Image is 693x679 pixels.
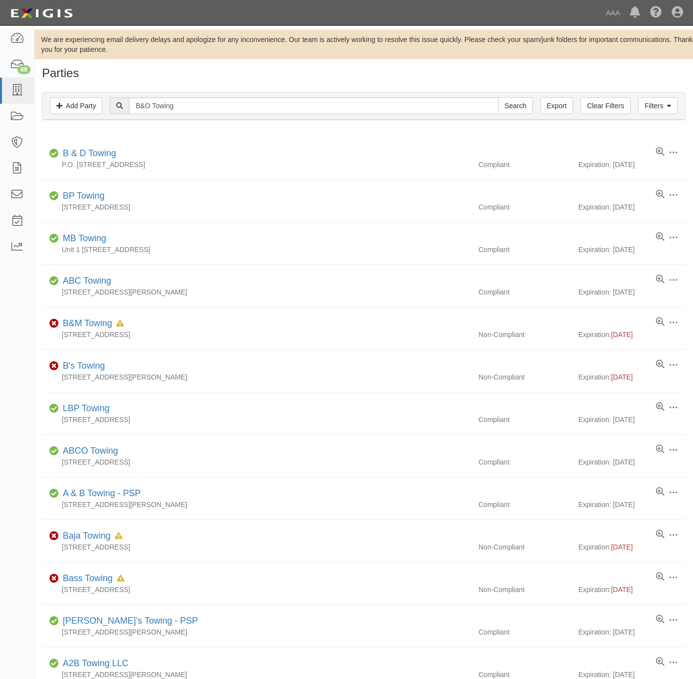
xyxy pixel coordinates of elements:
a: A2B Towing LLC [63,658,129,668]
input: Search [498,97,533,114]
span: [DATE] [611,543,633,551]
div: Expiration: [578,372,686,382]
div: Expiration: [DATE] [578,202,686,212]
div: Baja Towing [59,530,123,543]
i: Non-Compliant [49,363,59,370]
div: Expiration: [DATE] [578,245,686,255]
div: 68 [17,65,31,74]
a: View results summary [656,147,664,157]
div: Expiration: [DATE] [578,500,686,509]
i: Non-Compliant [49,320,59,327]
div: [STREET_ADDRESS] [42,202,471,212]
i: Compliant [49,235,59,242]
a: [PERSON_NAME]'s Towing - PSP [63,616,198,626]
a: View results summary [656,317,664,327]
i: Non-Compliant [49,533,59,540]
i: Compliant [49,448,59,455]
div: Compliant [471,415,578,424]
h1: Parties [42,67,686,80]
i: Non-Compliant [49,575,59,582]
i: Compliant [49,150,59,157]
i: Compliant [49,618,59,625]
div: Expiration: [DATE] [578,457,686,467]
div: ABCO Towing [59,445,118,458]
a: View results summary [656,232,664,242]
i: Compliant [49,490,59,497]
i: Compliant [49,193,59,200]
div: Compliant [471,160,578,170]
input: Search [129,97,498,114]
div: Expiration: [DATE] [578,415,686,424]
a: View results summary [656,530,664,540]
div: We are experiencing email delivery delays and apologize for any inconvenience. Our team is active... [35,35,693,54]
a: Clear Filters [580,97,630,114]
i: Compliant [49,660,59,667]
a: A & B Towing - PSP [63,488,141,498]
div: B & D Towing [59,147,116,160]
a: Baja Towing [63,531,111,541]
a: View results summary [656,445,664,455]
a: MB Towing [63,233,106,243]
div: Non-Compliant [471,542,578,552]
a: BP Towing [63,191,104,201]
div: Expiration: [DATE] [578,627,686,637]
a: Add Party [50,97,102,114]
a: View results summary [656,402,664,412]
i: Help Center - Complianz [650,7,662,19]
a: View results summary [656,657,664,667]
div: Compliant [471,202,578,212]
div: A & B Towing - PSP [59,487,141,500]
div: [STREET_ADDRESS] [42,542,471,552]
div: Compliant [471,500,578,509]
div: [STREET_ADDRESS][PERSON_NAME] [42,500,471,509]
a: AAA [601,3,625,23]
i: Compliant [49,405,59,412]
div: A2B Towing LLC [59,657,129,670]
div: Compliant [471,287,578,297]
a: B's Towing [63,361,105,371]
div: MB Towing [59,232,106,245]
a: Export [540,97,573,114]
div: ABC Towing [59,275,111,288]
div: B&M Towing [59,317,124,330]
span: [DATE] [611,331,633,339]
div: [STREET_ADDRESS][PERSON_NAME] [42,287,471,297]
a: Filters [638,97,678,114]
span: [DATE] [611,373,633,381]
div: Non-Compliant [471,330,578,339]
a: ABC Towing [63,276,111,286]
div: Bass Towing [59,572,125,585]
a: LBP Towing [63,403,109,413]
div: Unit 1 [STREET_ADDRESS] [42,245,471,255]
a: View results summary [656,190,664,200]
span: [DATE] [611,586,633,594]
div: P.O. [STREET_ADDRESS] [42,160,471,170]
i: In Default since 08/20/2025 [115,533,123,540]
img: logo-5460c22ac91f19d4615b14bd174203de0afe785f0fc80cf4dbbc73dc1793850b.png [7,4,76,22]
div: Compliant [471,245,578,255]
div: [STREET_ADDRESS][PERSON_NAME] [42,627,471,637]
a: ABCO Towing [63,446,118,456]
div: Expiration: [DATE] [578,287,686,297]
a: View results summary [656,275,664,285]
div: Non-Compliant [471,585,578,594]
div: [STREET_ADDRESS] [42,330,471,339]
a: View results summary [656,360,664,370]
div: BP Towing [59,190,104,203]
div: [STREET_ADDRESS][PERSON_NAME] [42,372,471,382]
div: LBP Towing [59,402,109,415]
div: Non-Compliant [471,372,578,382]
a: View results summary [656,487,664,497]
div: [STREET_ADDRESS] [42,457,471,467]
a: B & D Towing [63,148,116,158]
a: B&M Towing [63,318,112,328]
a: Bass Towing [63,573,113,583]
div: Compliant [471,627,578,637]
div: B's Towing [59,360,105,373]
div: [STREET_ADDRESS] [42,585,471,594]
div: Compliant [471,457,578,467]
i: In Default since 07/13/2025 [117,575,125,582]
a: View results summary [656,615,664,625]
div: Bob's Towing - PSP [59,615,198,628]
div: Expiration: [578,330,686,339]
